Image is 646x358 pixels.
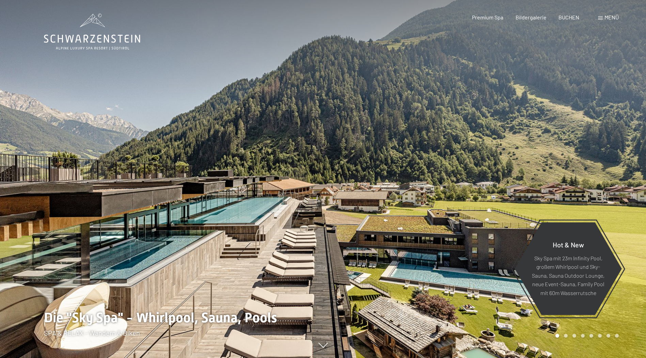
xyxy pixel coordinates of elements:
span: Hot & New [553,240,584,248]
div: Carousel Page 8 [615,334,619,338]
div: Carousel Page 3 [572,334,576,338]
div: Carousel Page 1 (Current Slide) [555,334,559,338]
a: Bildergalerie [516,14,547,20]
span: Menü [604,14,619,20]
div: Carousel Page 6 [598,334,602,338]
p: Sky Spa mit 23m Infinity Pool, großem Whirlpool und Sky-Sauna, Sauna Outdoor Lounge, neue Event-S... [531,254,605,297]
a: Hot & New Sky Spa mit 23m Infinity Pool, großem Whirlpool und Sky-Sauna, Sauna Outdoor Lounge, ne... [514,222,622,315]
div: Carousel Page 4 [581,334,585,338]
div: Carousel Page 2 [564,334,568,338]
a: Premium Spa [472,14,503,20]
div: Carousel Pagination [553,334,619,338]
div: Carousel Page 7 [606,334,610,338]
div: Carousel Page 5 [589,334,593,338]
a: BUCHEN [558,14,579,20]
